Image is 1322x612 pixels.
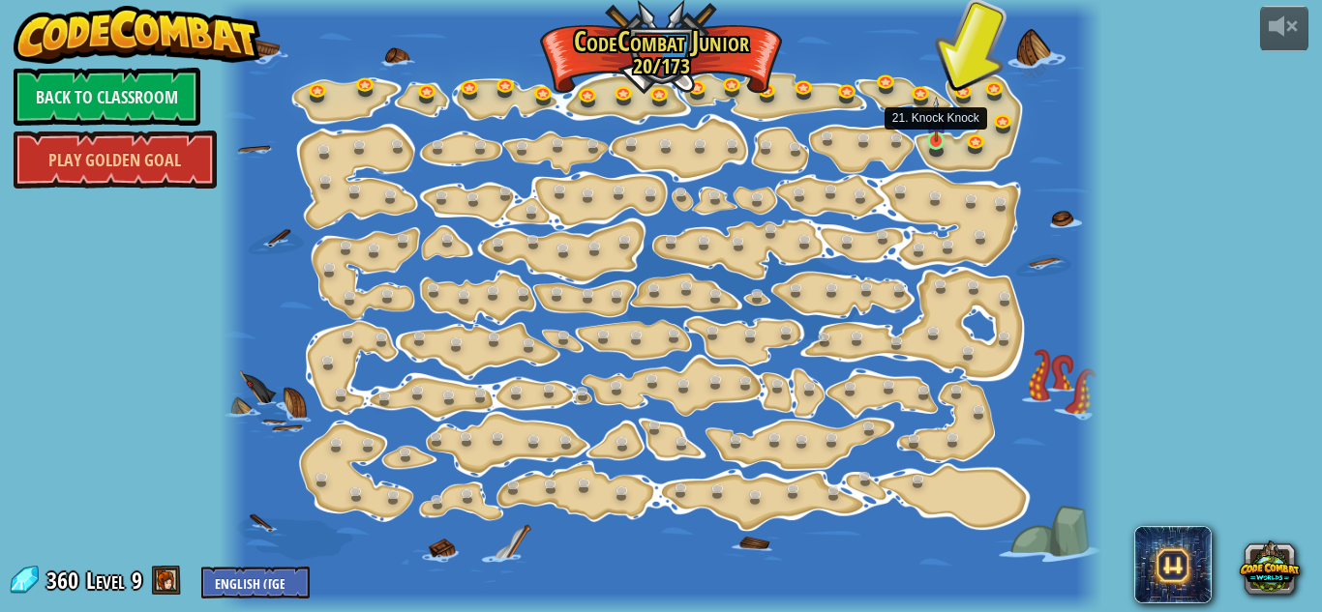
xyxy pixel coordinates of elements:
img: CodeCombat - Learn how to code by playing a game [14,6,261,64]
span: Level [86,565,125,597]
span: 360 [46,565,84,596]
a: Back to Classroom [14,68,200,126]
span: 9 [132,565,142,596]
img: level-banner-unstarted-subscriber.png [926,97,946,143]
button: Adjust volume [1260,6,1308,51]
a: Play Golden Goal [14,131,217,189]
